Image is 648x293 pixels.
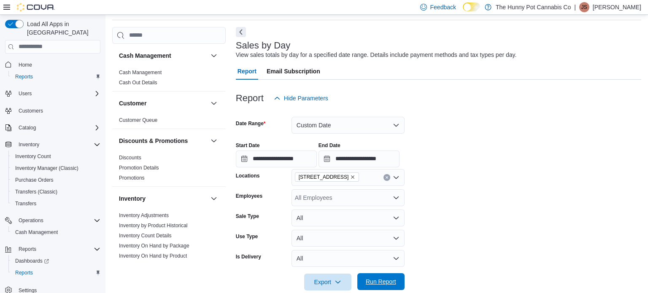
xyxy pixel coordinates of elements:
button: Customer [209,98,219,108]
button: Hide Parameters [270,90,332,107]
a: Inventory Adjustments [119,212,169,218]
button: Cash Management [209,51,219,61]
span: Reports [15,73,33,80]
span: Inventory by Product Historical [119,222,188,229]
span: Feedback [430,3,456,11]
button: Cash Management [8,226,104,238]
a: Promotion Details [119,165,159,171]
span: [STREET_ADDRESS] [299,173,349,181]
span: Report [238,63,256,80]
button: Run Report [357,273,405,290]
label: Use Type [236,233,258,240]
a: Inventory Count [12,151,54,161]
h3: Inventory [119,194,146,203]
img: Cova [17,3,55,11]
span: Inventory Adjustments [119,212,169,219]
div: Customer [112,115,226,129]
span: 2500 Hurontario St [295,172,359,182]
input: Press the down key to open a popover containing a calendar. [319,151,400,167]
span: Operations [19,217,43,224]
button: Next [236,27,246,37]
button: Reports [8,267,104,279]
span: Reports [15,244,100,254]
p: | [574,2,576,12]
p: [PERSON_NAME] [593,2,641,12]
button: Customer [119,99,207,108]
button: Clear input [383,174,390,181]
span: Inventory On Hand by Product [119,253,187,259]
button: Transfers (Classic) [8,186,104,198]
button: Remove 2500 Hurontario St from selection in this group [350,175,355,180]
input: Dark Mode [463,3,481,11]
a: Promotions [119,175,145,181]
span: Catalog [19,124,36,131]
span: Transfers [12,199,100,209]
span: Transfers [15,200,36,207]
label: Is Delivery [236,253,261,260]
a: Discounts [119,155,141,161]
a: Cash Out Details [119,80,157,86]
a: Dashboards [12,256,52,266]
span: Dashboards [12,256,100,266]
span: Cash Out Details [119,79,157,86]
span: Email Subscription [267,63,320,80]
span: Inventory Manager (Classic) [12,163,100,173]
span: Run Report [366,277,396,286]
a: Customers [15,106,46,116]
button: Discounts & Promotions [119,137,207,145]
h3: Discounts & Promotions [119,137,188,145]
label: End Date [319,142,340,149]
label: Employees [236,193,262,199]
button: Reports [15,244,40,254]
a: Inventory by Product Historical [119,223,188,228]
button: Catalog [15,123,39,133]
span: Operations [15,215,100,226]
span: Reports [12,72,100,82]
span: Export [309,274,346,290]
button: Customers [2,105,104,117]
h3: Cash Management [119,51,171,60]
p: The Hunny Pot Cannabis Co [496,2,571,12]
a: Inventory Manager (Classic) [12,163,82,173]
span: Dashboards [15,258,49,264]
h3: Report [236,93,264,103]
span: Inventory Count [15,153,51,160]
button: All [292,210,405,226]
button: Inventory [15,140,43,150]
button: Catalog [2,122,104,134]
button: Inventory Manager (Classic) [8,162,104,174]
span: Cash Management [119,69,162,76]
span: Reports [12,268,100,278]
span: JS [581,2,587,12]
button: Open list of options [393,174,400,181]
span: Inventory [19,141,39,148]
button: Transfers [8,198,104,210]
span: Users [19,90,32,97]
button: Inventory [2,139,104,151]
h3: Sales by Day [236,40,291,51]
span: Users [15,89,100,99]
span: Inventory Transactions [119,263,170,269]
a: Cash Management [119,70,162,75]
span: Reports [19,246,36,253]
a: Reports [12,268,36,278]
span: Customers [19,108,43,114]
button: Operations [15,215,47,226]
span: Customers [15,105,100,116]
button: Inventory [209,194,219,204]
a: Reports [12,72,36,82]
button: Reports [2,243,104,255]
a: Home [15,60,35,70]
a: Customer Queue [119,117,157,123]
span: Home [15,59,100,70]
button: Users [2,88,104,99]
label: Sale Type [236,213,259,220]
span: Transfers (Classic) [15,188,57,195]
a: Inventory Count Details [119,233,172,239]
a: Dashboards [8,255,104,267]
button: Discounts & Promotions [209,136,219,146]
a: Inventory Transactions [119,263,170,269]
